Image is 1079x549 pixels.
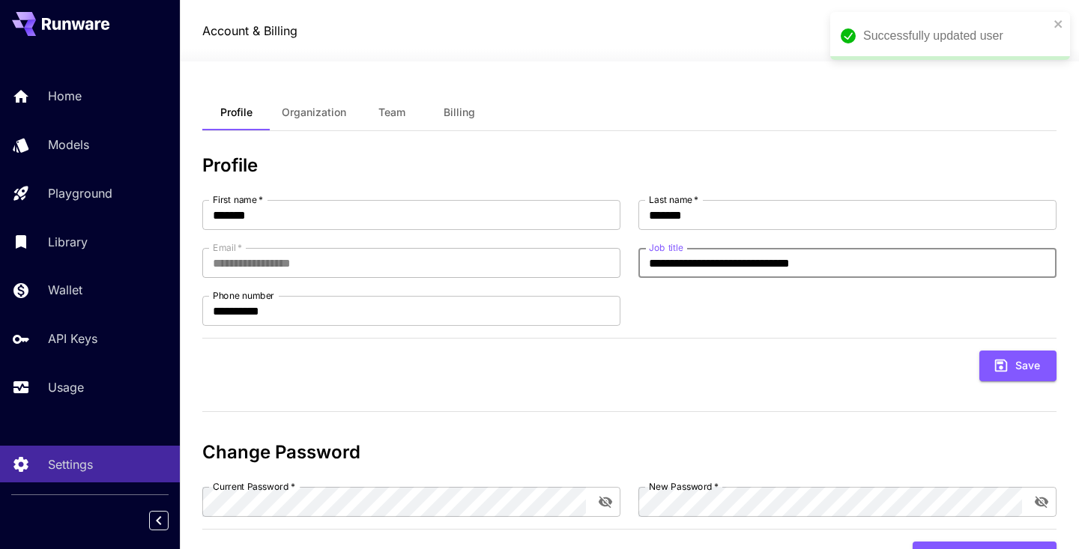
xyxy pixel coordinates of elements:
[863,27,1049,45] div: Successfully updated user
[979,351,1057,381] button: Save
[213,289,274,302] label: Phone number
[48,281,82,299] p: Wallet
[48,184,112,202] p: Playground
[48,330,97,348] p: API Keys
[160,507,180,534] div: Collapse sidebar
[649,480,719,493] label: New Password
[202,22,297,40] nav: breadcrumb
[202,442,1057,463] h3: Change Password
[213,480,295,493] label: Current Password
[48,87,82,105] p: Home
[1054,18,1064,30] button: close
[48,233,88,251] p: Library
[48,455,93,473] p: Settings
[592,488,619,515] button: toggle password visibility
[282,106,346,119] span: Organization
[220,106,253,119] span: Profile
[149,511,169,530] button: Collapse sidebar
[444,106,475,119] span: Billing
[48,136,89,154] p: Models
[48,378,84,396] p: Usage
[213,193,263,206] label: First name
[649,193,698,206] label: Last name
[213,241,242,254] label: Email
[202,155,1057,176] h3: Profile
[649,241,683,254] label: Job title
[1028,488,1055,515] button: toggle password visibility
[202,22,297,40] a: Account & Billing
[378,106,405,119] span: Team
